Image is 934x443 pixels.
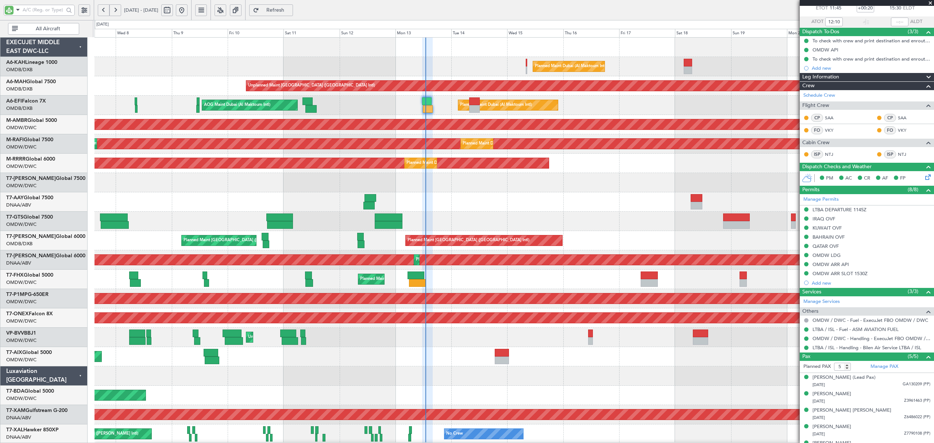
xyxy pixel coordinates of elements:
a: Manage Services [803,298,840,305]
div: Unplanned Maint [GEOGRAPHIC_DATA] ([GEOGRAPHIC_DATA] Intl) [248,80,375,91]
div: Planned Maint Dubai (Al Maktoum Intl) [460,100,532,111]
div: Tue 14 [451,29,507,38]
div: [PERSON_NAME] [PERSON_NAME] [813,407,891,414]
a: DNAA/ABV [6,202,31,208]
a: OMDW/DWC [6,357,36,363]
div: No Crew [446,428,463,439]
div: LTBA DEPARTURE 1145Z [813,207,867,213]
span: Dispatch To-Dos [802,28,839,36]
a: OMDW/DWC [6,144,36,150]
div: Planned Maint Dubai (Al Maktoum Intl) [416,254,488,265]
a: VKY [825,127,841,134]
span: T7-AAY [6,195,24,200]
a: OMDW/DWC [6,124,36,131]
a: OMDW/DWC [6,395,36,402]
a: OMDW/DWC [6,298,36,305]
span: T7-GTS [6,215,23,220]
a: OMDW/DWC [6,163,36,170]
a: OMDW / DWC - Handling - ExecuJet FBO OMDW / DWC [813,335,930,342]
span: T7-AIX [6,350,22,355]
div: CP [811,114,823,122]
span: ALDT [910,18,922,26]
span: ETOT [816,5,828,12]
span: (3/3) [908,288,918,295]
div: Planned Maint Dubai (Al Maktoum Intl) [463,138,534,149]
input: --:-- [825,18,843,26]
a: DNAA/ABV [6,415,31,421]
a: NTJ [898,151,914,158]
a: OMDW/DWC [6,182,36,189]
span: T7-BDA [6,389,24,394]
a: SAA [898,115,914,121]
span: AC [845,175,852,182]
span: (5/5) [908,353,918,360]
div: To check with crew and print destination and enroute alternate [813,56,930,62]
a: A6-MAHGlobal 7500 [6,79,56,84]
div: Fri 10 [228,29,283,38]
a: A6-KAHLineage 1000 [6,60,57,65]
a: SAA [825,115,841,121]
span: Pax [802,353,810,361]
span: 15:30 [889,5,901,12]
div: Sat 11 [283,29,339,38]
div: ISP [811,150,823,158]
div: Planned Maint [GEOGRAPHIC_DATA] ([GEOGRAPHIC_DATA] Intl) [408,235,529,246]
a: T7-XAMGulfstream G-200 [6,408,67,413]
span: Leg Information [802,73,839,81]
span: Services [802,288,821,296]
span: [DATE] [813,398,825,404]
span: AF [882,175,888,182]
a: T7-[PERSON_NAME]Global 7500 [6,176,85,181]
span: 11:45 [830,5,841,12]
a: T7-AAYGlobal 7500 [6,195,53,200]
div: Planned Maint Dubai (Al Maktoum Intl) [360,274,432,285]
span: T7-[PERSON_NAME] [6,253,56,258]
a: DNAA/ABV [6,434,31,440]
span: M-AMBR [6,118,27,123]
a: DNAA/ABV [6,260,31,266]
a: T7-P1MPG-650ER [6,292,49,297]
span: T7-XAL [6,427,23,432]
div: Planned Maint [GEOGRAPHIC_DATA] ([GEOGRAPHIC_DATA] Intl) [184,235,305,246]
span: Z3961463 (PP) [904,398,930,404]
div: BAHRAIN OVF [813,234,845,240]
button: All Aircraft [8,23,79,35]
span: [DATE] [813,415,825,420]
span: T7-FHX [6,273,24,278]
div: IRAQ OVF [813,216,835,222]
span: A6-KAH [6,60,25,65]
div: Fri 17 [619,29,675,38]
span: Refresh [260,8,290,13]
span: [DATE] [813,431,825,437]
span: Crew [802,82,815,90]
div: [DATE] [96,22,109,28]
span: Z7790108 (PP) [904,431,930,437]
div: KUWAIT OVF [813,225,842,231]
div: ISP [884,150,896,158]
span: All Aircraft [19,26,77,31]
span: GA130209 (PP) [903,381,930,388]
a: M-RAFIGlobal 7500 [6,137,53,142]
span: PM [826,175,833,182]
a: T7-GTSGlobal 7500 [6,215,53,220]
div: Unplanned Maint [GEOGRAPHIC_DATA] (Al Maktoum Intl) [248,332,356,343]
div: CP [884,114,896,122]
span: Flight Crew [802,101,829,110]
a: T7-FHXGlobal 5000 [6,273,53,278]
div: Mon 20 [787,29,843,38]
div: Planned Maint Dubai (Al Maktoum Intl) [406,158,478,169]
span: Z6486022 (PP) [904,414,930,420]
div: [PERSON_NAME] (Lead Pax) [813,374,876,381]
div: FO [811,126,823,134]
div: Add new [812,65,930,71]
div: To check with crew and print destination and enroute alternate [813,38,930,44]
a: OMDW/DWC [6,279,36,286]
div: AOG Maint Dubai (Al Maktoum Intl) [204,100,270,111]
a: T7-[PERSON_NAME]Global 6000 [6,234,85,239]
span: A6-MAH [6,79,26,84]
a: OMDB/DXB [6,240,32,247]
span: ATOT [811,18,823,26]
span: A6-EFI [6,99,22,104]
span: Permits [802,186,819,194]
span: T7-P1MP [6,292,28,297]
